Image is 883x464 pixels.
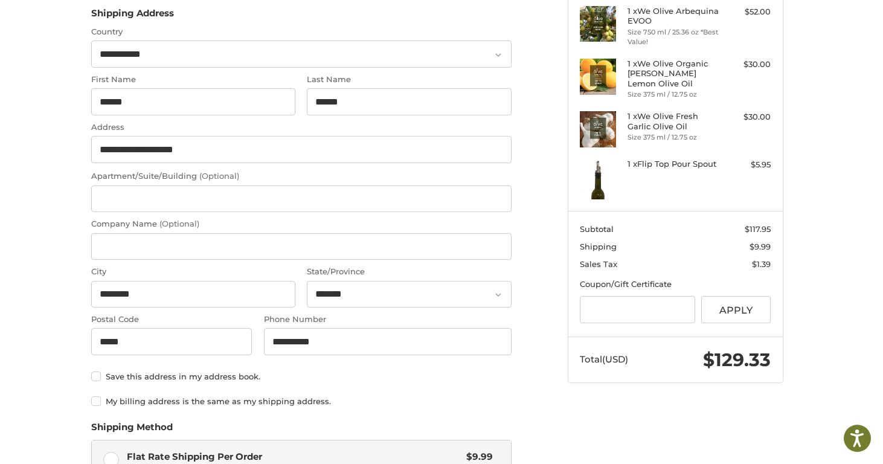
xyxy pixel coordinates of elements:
[307,74,511,86] label: Last Name
[91,170,512,182] label: Apartment/Suite/Building
[723,159,771,171] div: $5.95
[628,6,720,26] h4: 1 x We Olive Arbequina EVOO
[461,450,493,464] span: $9.99
[199,171,239,181] small: (Optional)
[307,266,511,278] label: State/Province
[264,314,512,326] label: Phone Number
[628,159,720,169] h4: 1 x Flip Top Pour Spout
[91,74,295,86] label: First Name
[139,16,153,30] button: Open LiveChat chat widget
[580,279,771,291] div: Coupon/Gift Certificate
[703,349,771,371] span: $129.33
[723,6,771,18] div: $52.00
[723,59,771,71] div: $30.00
[91,372,512,381] label: Save this address in my address book.
[91,314,252,326] label: Postal Code
[91,218,512,230] label: Company Name
[580,353,628,365] span: Total (USD)
[701,296,771,323] button: Apply
[580,259,617,269] span: Sales Tax
[91,420,173,440] legend: Shipping Method
[628,89,720,100] li: Size 375 ml / 12.75 oz
[628,59,720,88] h4: 1 x We Olive Organic [PERSON_NAME] Lemon Olive Oil
[628,27,720,47] li: Size 750 ml / 25.36 oz *Best Value!
[91,396,512,406] label: My billing address is the same as my shipping address.
[17,18,136,28] p: We're away right now. Please check back later!
[127,450,461,464] span: Flat Rate Shipping Per Order
[580,296,695,323] input: Gift Certificate or Coupon Code
[745,224,771,234] span: $117.95
[750,242,771,251] span: $9.99
[91,121,512,134] label: Address
[628,132,720,143] li: Size 375 ml / 12.75 oz
[752,259,771,269] span: $1.39
[159,219,199,228] small: (Optional)
[91,266,295,278] label: City
[628,111,720,131] h4: 1 x We Olive Fresh Garlic Olive Oil
[580,224,614,234] span: Subtotal
[91,26,512,38] label: Country
[580,242,617,251] span: Shipping
[723,111,771,123] div: $30.00
[91,7,174,26] legend: Shipping Address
